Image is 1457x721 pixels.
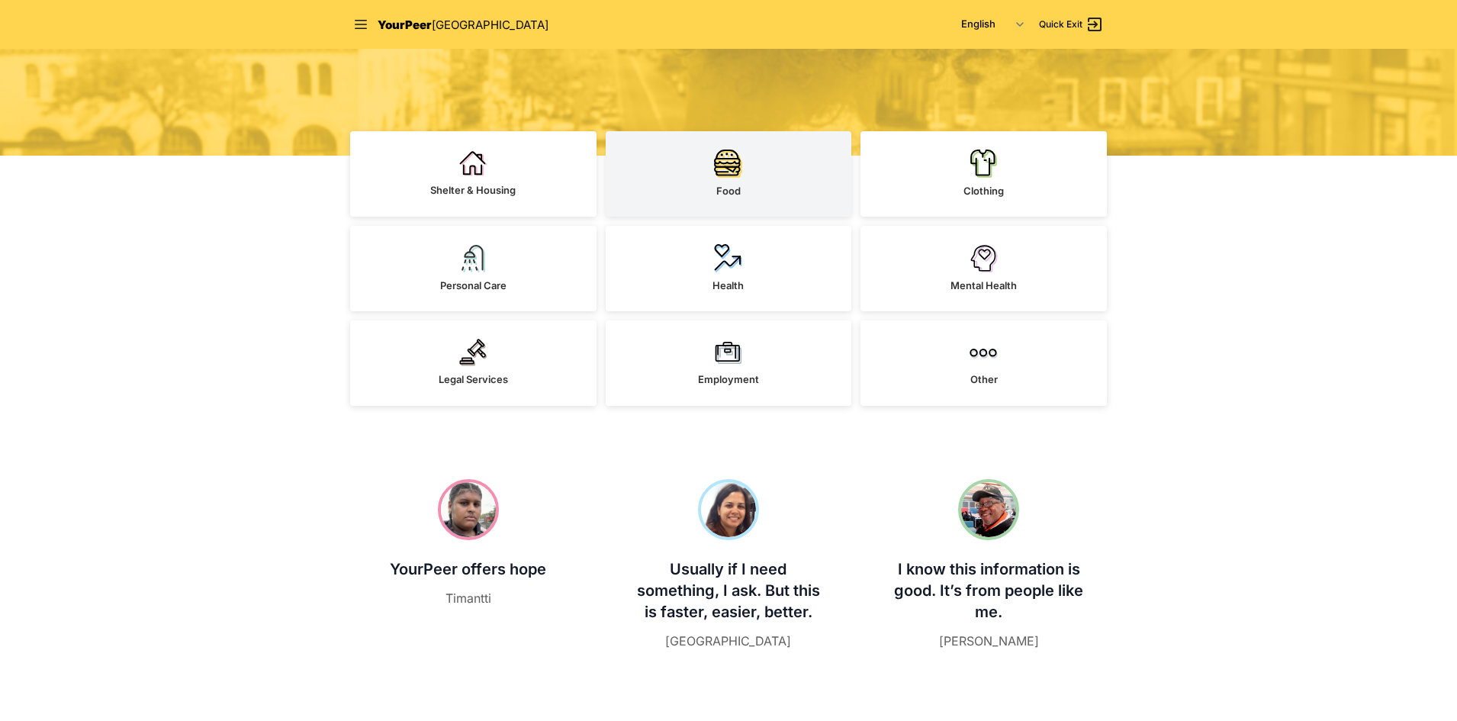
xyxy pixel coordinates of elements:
[378,18,432,32] span: YourPeer
[1039,15,1104,34] a: Quick Exit
[350,131,597,217] a: Shelter & Housing
[632,632,825,650] figcaption: [GEOGRAPHIC_DATA]
[606,226,852,311] a: Health
[440,279,507,291] span: Personal Care
[712,279,744,291] span: Health
[860,320,1107,406] a: Other
[350,320,597,406] a: Legal Services
[698,373,759,385] span: Employment
[970,373,998,385] span: Other
[860,226,1107,311] a: Mental Health
[637,560,820,621] span: Usually if I need something, I ask. But this is faster, easier, better.
[350,226,597,311] a: Personal Care
[432,18,548,32] span: [GEOGRAPHIC_DATA]
[390,560,546,578] span: YourPeer offers hope
[894,560,1083,621] span: I know this information is good. It’s from people like me.
[860,131,1107,217] a: Clothing
[963,185,1004,197] span: Clothing
[716,185,741,197] span: Food
[893,632,1086,650] figcaption: [PERSON_NAME]
[950,279,1017,291] span: Mental Health
[606,131,852,217] a: Food
[606,320,852,406] a: Employment
[371,589,564,607] figcaption: Timantti
[378,15,548,34] a: YourPeer[GEOGRAPHIC_DATA]
[430,184,516,196] span: Shelter & Housing
[1039,18,1082,31] span: Quick Exit
[439,373,508,385] span: Legal Services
